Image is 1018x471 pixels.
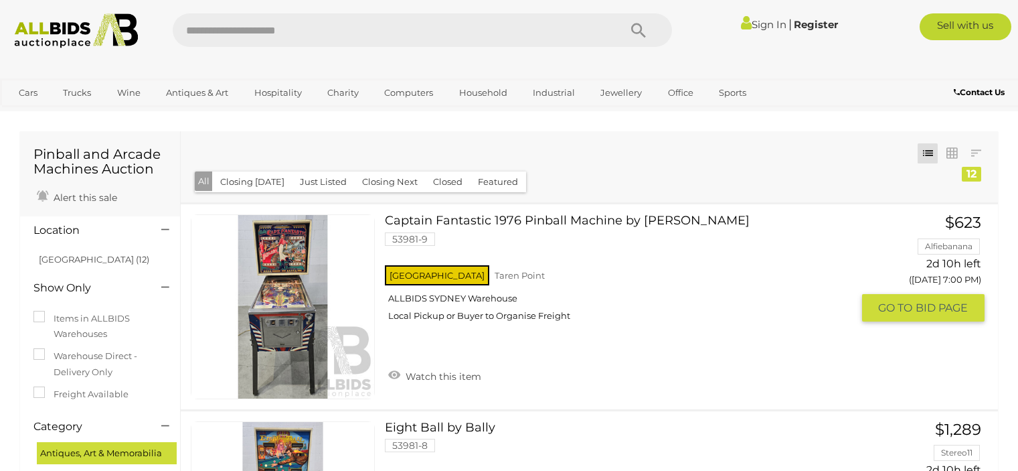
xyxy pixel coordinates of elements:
a: $623 Alfiebanana 2d 10h left ([DATE] 7:00 PM) GO TOBID PAGE [872,214,985,323]
a: Industrial [524,82,584,104]
img: Allbids.com.au [7,13,145,48]
h4: Show Only [33,282,141,294]
a: Computers [375,82,442,104]
a: Antiques & Art [157,82,237,104]
button: GO TOBID PAGE [862,294,985,322]
span: Alert this sale [50,192,117,204]
a: Register [794,18,838,31]
h4: Category [33,421,141,433]
a: Sports [710,82,755,104]
a: Sell with us [920,13,1011,40]
a: [GEOGRAPHIC_DATA] [10,104,122,126]
a: Jewellery [592,82,651,104]
span: GO TO [878,301,916,315]
label: Warehouse Direct - Delivery Only [33,348,167,380]
button: Featured [470,172,526,192]
a: Hospitality [246,82,311,104]
span: BID PAGE [916,301,968,315]
a: Trucks [54,82,100,104]
a: Captain Fantastic 1976 Pinball Machine by [PERSON_NAME] 53981-9 [GEOGRAPHIC_DATA] Taren Point ALL... [395,214,851,332]
span: Watch this item [402,371,481,383]
button: Closing [DATE] [212,172,292,192]
h4: Location [33,224,141,237]
button: All [195,172,213,191]
a: Alert this sale [33,186,120,206]
button: Closed [425,172,471,192]
div: 12 [962,167,981,182]
div: Antiques, Art & Memorabilia [37,442,177,464]
a: Sign In [741,18,786,31]
span: | [788,17,792,31]
button: Search [605,13,672,47]
a: Household [450,82,516,104]
a: Cars [10,82,46,104]
button: Just Listed [292,172,355,192]
a: [GEOGRAPHIC_DATA] (12) [39,254,149,265]
h1: Pinball and Arcade Machines Auction [33,147,167,176]
span: $1,289 [935,420,981,439]
label: Items in ALLBIDS Warehouses [33,311,167,342]
button: Closing Next [354,172,426,192]
label: Freight Available [33,387,129,402]
a: Contact Us [954,85,1008,100]
a: Watch this item [385,365,485,385]
a: Wine [108,82,149,104]
a: Charity [319,82,367,104]
b: Contact Us [954,87,1005,97]
a: Office [659,82,702,104]
span: $623 [945,213,981,232]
